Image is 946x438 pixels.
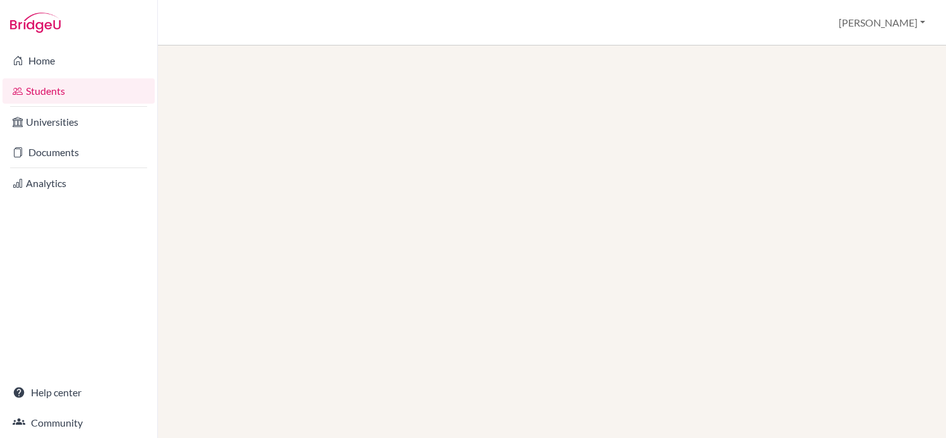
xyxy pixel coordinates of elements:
a: Community [3,410,155,435]
a: Documents [3,140,155,165]
a: Universities [3,109,155,135]
img: Bridge-U [10,13,61,33]
a: Analytics [3,171,155,196]
a: Help center [3,380,155,405]
a: Home [3,48,155,73]
button: [PERSON_NAME] [833,11,931,35]
a: Students [3,78,155,104]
